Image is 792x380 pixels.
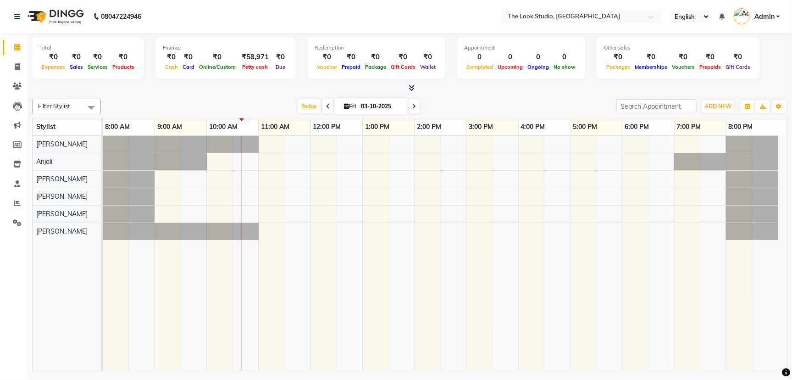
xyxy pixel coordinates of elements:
span: Products [110,64,137,70]
div: ₹0 [339,52,363,62]
div: ₹0 [85,52,110,62]
span: Package [363,64,388,70]
span: Online/Custom [197,64,238,70]
span: Fri [342,103,358,110]
span: Admin [754,12,775,22]
div: 0 [495,52,525,62]
div: 0 [525,52,551,62]
input: 2025-10-03 [358,100,404,113]
a: 2:00 PM [415,120,443,134]
div: ₹0 [604,52,632,62]
div: ₹0 [697,52,723,62]
div: 0 [464,52,495,62]
a: 4:00 PM [519,120,548,134]
div: ₹0 [163,52,180,62]
a: 7:00 PM [675,120,703,134]
span: Services [85,64,110,70]
span: Completed [464,64,495,70]
div: Appointment [464,44,578,52]
span: Expenses [39,64,67,70]
a: 8:00 AM [103,120,132,134]
a: 11:00 AM [259,120,292,134]
div: ₹0 [723,52,753,62]
div: ₹0 [110,52,137,62]
div: ₹0 [388,52,418,62]
span: Prepaids [697,64,723,70]
div: Finance [163,44,288,52]
a: 10:00 AM [207,120,240,134]
span: Gift Cards [723,64,753,70]
div: ₹0 [670,52,697,62]
div: ₹0 [197,52,238,62]
div: Redemption [315,44,438,52]
span: [PERSON_NAME] [36,175,88,183]
span: Petty cash [240,64,271,70]
div: ₹0 [418,52,438,62]
span: Cash [163,64,180,70]
div: ₹58,971 [238,52,272,62]
span: [PERSON_NAME] [36,140,88,148]
span: Packages [604,64,632,70]
span: Voucher [315,64,339,70]
span: Sales [67,64,85,70]
span: Due [273,64,288,70]
span: Memberships [632,64,670,70]
span: Wallet [418,64,438,70]
span: Today [298,99,321,113]
div: ₹0 [272,52,288,62]
span: Ongoing [525,64,551,70]
div: ₹0 [363,52,388,62]
span: [PERSON_NAME] [36,210,88,218]
span: Card [180,64,197,70]
a: 12:00 PM [311,120,343,134]
div: ₹0 [180,52,197,62]
a: 8:00 PM [726,120,755,134]
div: Total [39,44,137,52]
div: 0 [551,52,578,62]
input: Search Appointment [616,99,697,113]
a: 3:00 PM [466,120,495,134]
img: Admin [734,8,750,24]
a: 6:00 PM [622,120,651,134]
a: 5:00 PM [570,120,599,134]
div: ₹0 [39,52,67,62]
span: Upcoming [495,64,525,70]
a: 1:00 PM [363,120,392,134]
div: Other sales [604,44,753,52]
span: Gift Cards [388,64,418,70]
span: No show [551,64,578,70]
div: ₹0 [67,52,85,62]
span: Stylist [36,123,55,131]
span: Vouchers [670,64,697,70]
span: Prepaid [339,64,363,70]
b: 08047224946 [101,4,141,29]
span: Filter Stylist [38,102,70,110]
span: [PERSON_NAME] [36,227,88,235]
div: ₹0 [632,52,670,62]
span: ADD NEW [704,103,731,110]
button: ADD NEW [702,100,734,113]
a: 9:00 AM [155,120,184,134]
span: Anjali [36,157,52,166]
div: ₹0 [315,52,339,62]
img: logo [23,4,86,29]
span: [PERSON_NAME] [36,192,88,201]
